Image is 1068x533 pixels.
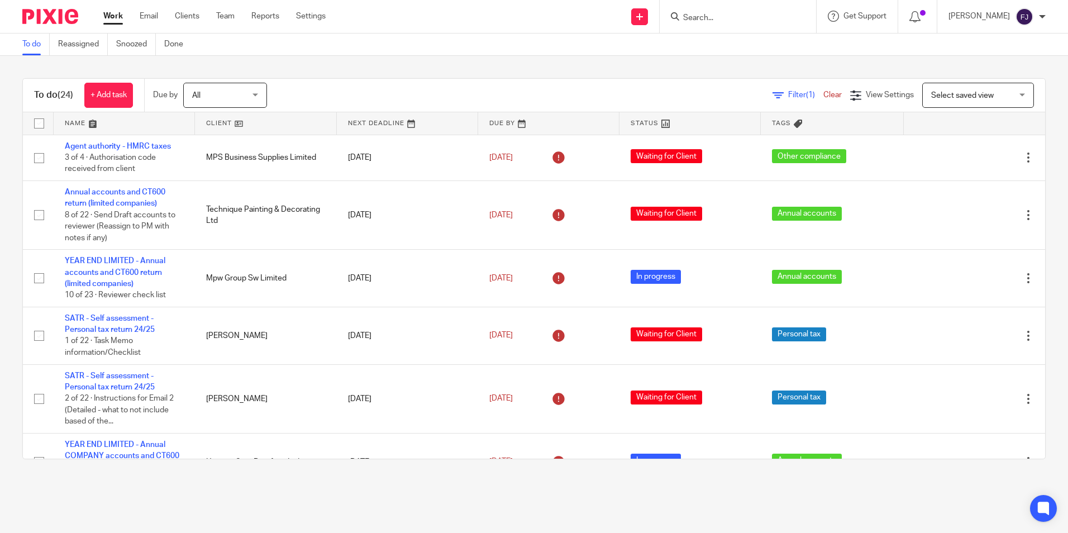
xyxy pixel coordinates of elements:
[65,257,165,288] a: YEAR END LIMITED - Annual accounts and CT600 return (limited companies)
[58,91,73,99] span: (24)
[631,207,702,221] span: Waiting for Client
[34,89,73,101] h1: To do
[772,454,842,468] span: Annual accounts
[296,11,326,22] a: Settings
[489,332,513,340] span: [DATE]
[631,327,702,341] span: Waiting for Client
[65,211,175,242] span: 8 of 22 · Send Draft accounts to reviewer (Reassign to PM with notes if any)
[806,91,815,99] span: (1)
[22,34,50,55] a: To do
[337,433,478,491] td: [DATE]
[337,180,478,249] td: [DATE]
[65,188,165,207] a: Annual accounts and CT600 return (limited companies)
[631,270,681,284] span: In progress
[65,292,166,299] span: 10 of 23 · Reviewer check list
[65,315,155,334] a: SATR - Self assessment - Personal tax return 24/25
[337,364,478,433] td: [DATE]
[192,92,201,99] span: All
[772,207,842,221] span: Annual accounts
[65,337,141,357] span: 1 of 22 · Task Memo information/Checklist
[22,9,78,24] img: Pixie
[631,149,702,163] span: Waiting for Client
[489,458,513,466] span: [DATE]
[1015,8,1033,26] img: svg%3E
[772,391,826,404] span: Personal tax
[103,11,123,22] a: Work
[65,372,155,391] a: SATR - Self assessment - Personal tax return 24/25
[772,327,826,341] span: Personal tax
[195,307,336,364] td: [PERSON_NAME]
[772,120,791,126] span: Tags
[116,34,156,55] a: Snoozed
[631,391,702,404] span: Waiting for Client
[489,154,513,161] span: [DATE]
[195,180,336,249] td: Technique Painting & Decorating Ltd
[175,11,199,22] a: Clients
[65,154,156,173] span: 3 of 4 · Authorisation code received from client
[153,89,178,101] p: Due by
[866,91,914,99] span: View Settings
[251,11,279,22] a: Reports
[489,395,513,403] span: [DATE]
[337,135,478,180] td: [DATE]
[84,83,133,108] a: + Add task
[337,250,478,307] td: [DATE]
[195,433,336,491] td: Heating Care Dumfries Ltd
[65,395,174,426] span: 2 of 22 · Instructions for Email 2 (Detailed - what to not include based of the...
[140,11,158,22] a: Email
[58,34,108,55] a: Reassigned
[772,270,842,284] span: Annual accounts
[931,92,994,99] span: Select saved view
[772,149,846,163] span: Other compliance
[65,142,171,150] a: Agent authority - HMRC taxes
[788,91,823,99] span: Filter
[823,91,842,99] a: Clear
[195,250,336,307] td: Mpw Group Sw Limited
[948,11,1010,22] p: [PERSON_NAME]
[216,11,235,22] a: Team
[631,454,681,468] span: In progress
[843,12,886,20] span: Get Support
[195,364,336,433] td: [PERSON_NAME]
[65,441,179,472] a: YEAR END LIMITED - Annual COMPANY accounts and CT600 return
[682,13,783,23] input: Search
[489,274,513,282] span: [DATE]
[195,135,336,180] td: MPS Business Supplies Limited
[164,34,192,55] a: Done
[337,307,478,364] td: [DATE]
[489,211,513,219] span: [DATE]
